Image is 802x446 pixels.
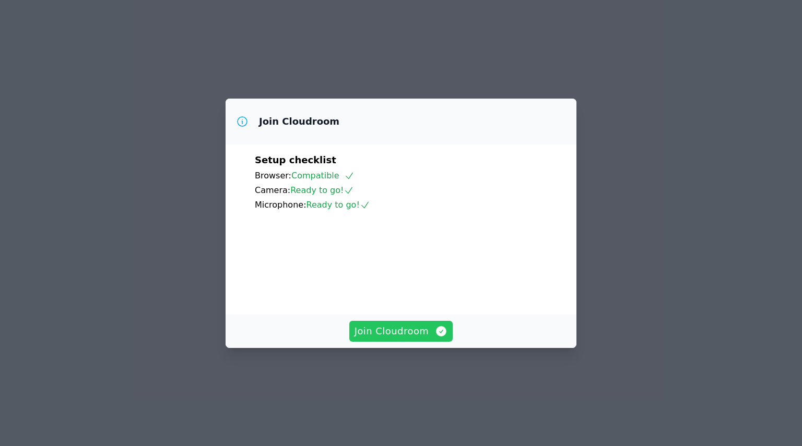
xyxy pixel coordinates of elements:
span: Microphone: [255,200,306,210]
span: Camera: [255,185,290,195]
span: Browser: [255,171,291,180]
span: Join Cloudroom [355,324,448,339]
button: Join Cloudroom [349,321,453,342]
span: Compatible [291,171,355,180]
span: Setup checklist [255,154,336,165]
span: Ready to go! [306,200,370,210]
h3: Join Cloudroom [259,115,339,128]
span: Ready to go! [290,185,354,195]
